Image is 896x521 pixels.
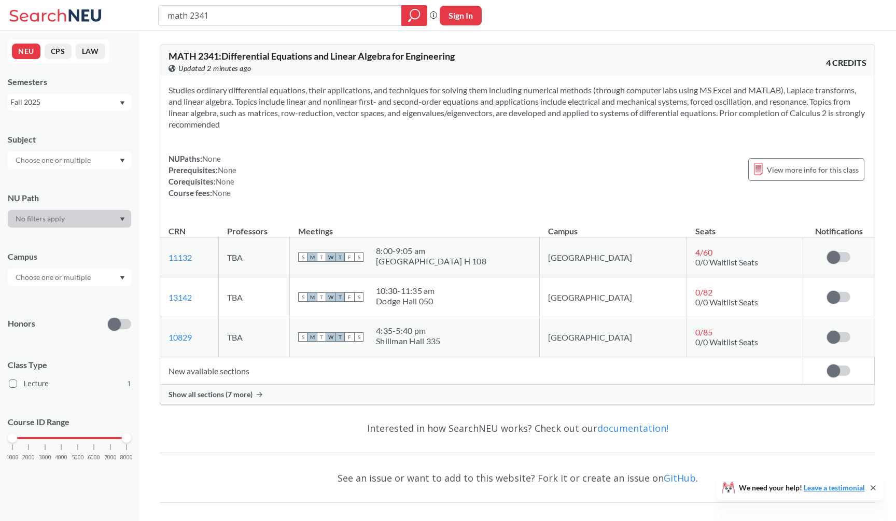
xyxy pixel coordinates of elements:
span: T [317,332,326,342]
span: 2000 [22,455,35,460]
span: S [354,332,363,342]
th: Notifications [803,215,875,237]
span: 1 [127,378,131,389]
span: MATH 2341 : Differential Equations and Linear Algebra for Engineering [169,50,455,62]
td: New available sections [160,357,803,385]
div: Shillman Hall 335 [376,336,440,346]
span: 0/0 Waitlist Seats [695,297,758,307]
span: T [317,292,326,302]
svg: magnifying glass [408,8,421,23]
div: NUPaths: Prerequisites: Corequisites: Course fees: [169,153,236,199]
svg: Dropdown arrow [120,159,125,163]
td: [GEOGRAPHIC_DATA] [540,277,687,317]
th: Meetings [290,215,540,237]
td: [GEOGRAPHIC_DATA] [540,237,687,277]
div: Fall 2025Dropdown arrow [8,94,131,110]
span: W [326,252,335,262]
th: Campus [540,215,687,237]
span: T [317,252,326,262]
div: CRN [169,226,186,237]
span: S [354,292,363,302]
span: M [307,292,317,302]
span: Class Type [8,359,131,371]
div: Campus [8,251,131,262]
div: Dodge Hall 050 [376,296,435,306]
span: 1000 [6,455,19,460]
a: 10829 [169,332,192,342]
input: Choose one or multiple [10,154,97,166]
span: W [326,292,335,302]
span: 3000 [39,455,51,460]
svg: Dropdown arrow [120,101,125,105]
div: [GEOGRAPHIC_DATA] H 108 [376,256,486,266]
span: 0/0 Waitlist Seats [695,257,758,267]
div: 4:35 - 5:40 pm [376,326,440,336]
span: We need your help! [739,484,865,491]
td: [GEOGRAPHIC_DATA] [540,317,687,357]
input: Choose one or multiple [10,271,97,284]
span: None [216,177,234,186]
span: F [345,292,354,302]
th: Professors [219,215,290,237]
div: Interested in how SearchNEU works? Check out our [160,413,875,443]
div: magnifying glass [401,5,427,26]
span: 0 / 82 [695,287,712,297]
div: Show all sections (7 more) [160,385,875,404]
div: Dropdown arrow [8,269,131,286]
div: Fall 2025 [10,96,119,108]
span: F [345,252,354,262]
span: None [212,188,231,198]
div: Dropdown arrow [8,151,131,169]
div: NU Path [8,192,131,204]
td: TBA [219,277,290,317]
section: Studies ordinary differential equations, their applications, and techniques for solving them incl... [169,85,866,130]
span: 4 CREDITS [826,57,866,68]
a: documentation! [597,422,668,434]
a: 11132 [169,252,192,262]
span: None [218,165,236,175]
span: 0 / 85 [695,327,712,337]
button: LAW [76,44,105,59]
div: 8:00 - 9:05 am [376,246,486,256]
span: 4000 [55,455,67,460]
button: Sign In [440,6,482,25]
span: F [345,332,354,342]
td: TBA [219,237,290,277]
span: 0/0 Waitlist Seats [695,337,758,347]
svg: Dropdown arrow [120,217,125,221]
span: 5000 [72,455,84,460]
input: Class, professor, course number, "phrase" [166,7,394,24]
a: GitHub [664,472,696,484]
span: 6000 [88,455,100,460]
td: TBA [219,317,290,357]
span: None [202,154,221,163]
label: Lecture [9,377,131,390]
a: Leave a testimonial [804,483,865,492]
span: T [335,292,345,302]
span: 8000 [120,455,133,460]
svg: Dropdown arrow [120,276,125,280]
div: 10:30 - 11:35 am [376,286,435,296]
span: S [298,292,307,302]
span: 7000 [104,455,117,460]
div: Dropdown arrow [8,210,131,228]
span: Updated 2 minutes ago [178,63,251,74]
div: See an issue or want to add to this website? Fork it or create an issue on . [160,463,875,493]
p: Course ID Range [8,416,131,428]
span: M [307,332,317,342]
span: S [354,252,363,262]
span: 4 / 60 [695,247,712,257]
span: W [326,332,335,342]
a: 13142 [169,292,192,302]
button: CPS [45,44,72,59]
span: Show all sections (7 more) [169,390,253,399]
th: Seats [687,215,803,237]
span: S [298,252,307,262]
button: NEU [12,44,40,59]
span: S [298,332,307,342]
span: T [335,252,345,262]
div: Subject [8,134,131,145]
div: Semesters [8,76,131,88]
span: View more info for this class [767,163,859,176]
span: M [307,252,317,262]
